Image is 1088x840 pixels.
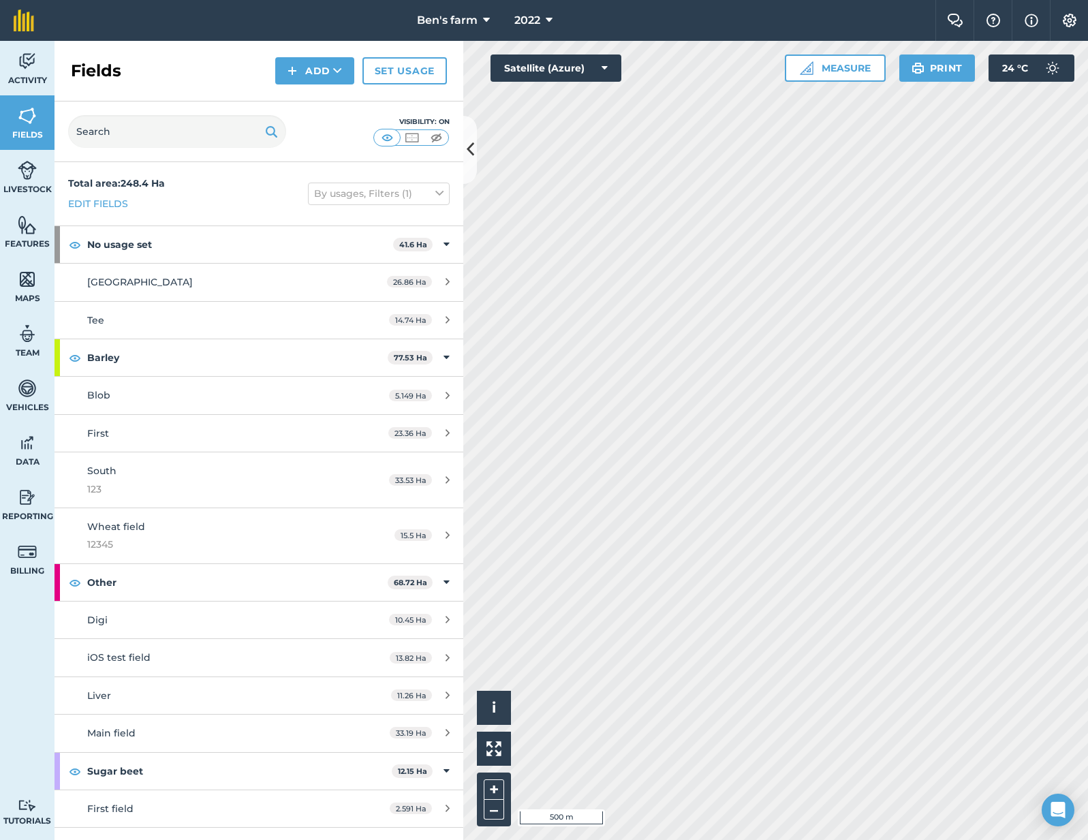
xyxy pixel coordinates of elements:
img: svg+xml;base64,PD94bWwgdmVyc2lvbj0iMS4wIiBlbmNvZGluZz0idXRmLTgiPz4KPCEtLSBHZW5lcmF0b3I6IEFkb2JlIE... [18,487,37,508]
div: Open Intercom Messenger [1042,794,1074,826]
span: iOS test field [87,651,151,664]
button: Satellite (Azure) [491,55,621,82]
strong: 77.53 Ha [394,353,427,362]
span: 12345 [87,537,343,552]
span: Liver [87,689,111,702]
img: svg+xml;base64,PHN2ZyB4bWxucz0iaHR0cDovL3d3dy53My5vcmcvMjAwMC9zdmciIHdpZHRoPSI1MCIgaGVpZ2h0PSI0MC... [428,131,445,144]
button: i [477,691,511,725]
span: 10.45 Ha [389,614,432,625]
img: svg+xml;base64,PHN2ZyB4bWxucz0iaHR0cDovL3d3dy53My5vcmcvMjAwMC9zdmciIHdpZHRoPSIxOCIgaGVpZ2h0PSIyNC... [69,574,81,591]
span: Main field [87,727,136,739]
span: i [492,699,496,716]
span: [GEOGRAPHIC_DATA] [87,276,193,288]
img: svg+xml;base64,PHN2ZyB4bWxucz0iaHR0cDovL3d3dy53My5vcmcvMjAwMC9zdmciIHdpZHRoPSI1NiIgaGVpZ2h0PSI2MC... [18,106,37,126]
img: svg+xml;base64,PHN2ZyB4bWxucz0iaHR0cDovL3d3dy53My5vcmcvMjAwMC9zdmciIHdpZHRoPSIxOSIgaGVpZ2h0PSIyNC... [912,60,924,76]
span: First field [87,803,134,815]
img: svg+xml;base64,PHN2ZyB4bWxucz0iaHR0cDovL3d3dy53My5vcmcvMjAwMC9zdmciIHdpZHRoPSIxOSIgaGVpZ2h0PSIyNC... [265,123,278,140]
a: Liver11.26 Ha [55,677,463,714]
div: Barley77.53 Ha [55,339,463,376]
strong: Barley [87,339,388,376]
button: By usages, Filters (1) [308,183,450,204]
button: Print [899,55,976,82]
span: 33.53 Ha [389,474,432,486]
img: Two speech bubbles overlapping with the left bubble in the forefront [947,14,963,27]
div: No usage set41.6 Ha [55,226,463,263]
a: First field2.591 Ha [55,790,463,827]
img: svg+xml;base64,PHN2ZyB4bWxucz0iaHR0cDovL3d3dy53My5vcmcvMjAwMC9zdmciIHdpZHRoPSIxOCIgaGVpZ2h0PSIyNC... [69,763,81,779]
span: Wheat field [87,520,145,533]
span: 24 ° C [1002,55,1028,82]
a: Digi10.45 Ha [55,602,463,638]
span: 15.5 Ha [394,529,432,541]
a: Tee14.74 Ha [55,302,463,339]
img: A question mark icon [985,14,1001,27]
img: fieldmargin Logo [14,10,34,31]
img: svg+xml;base64,PD94bWwgdmVyc2lvbj0iMS4wIiBlbmNvZGluZz0idXRmLTgiPz4KPCEtLSBHZW5lcmF0b3I6IEFkb2JlIE... [18,324,37,344]
div: Visibility: On [373,116,450,127]
img: Ruler icon [800,61,813,75]
button: Measure [785,55,886,82]
a: First23.36 Ha [55,415,463,452]
input: Search [68,115,286,148]
img: svg+xml;base64,PD94bWwgdmVyc2lvbj0iMS4wIiBlbmNvZGluZz0idXRmLTgiPz4KPCEtLSBHZW5lcmF0b3I6IEFkb2JlIE... [18,433,37,453]
span: Ben's farm [417,12,478,29]
span: 14.74 Ha [389,314,432,326]
img: svg+xml;base64,PHN2ZyB4bWxucz0iaHR0cDovL3d3dy53My5vcmcvMjAwMC9zdmciIHdpZHRoPSIxOCIgaGVpZ2h0PSIyNC... [69,349,81,366]
span: 2022 [514,12,540,29]
button: + [484,779,504,800]
img: svg+xml;base64,PD94bWwgdmVyc2lvbj0iMS4wIiBlbmNvZGluZz0idXRmLTgiPz4KPCEtLSBHZW5lcmF0b3I6IEFkb2JlIE... [18,799,37,812]
div: Other68.72 Ha [55,564,463,601]
a: Blob5.149 Ha [55,377,463,414]
a: Main field33.19 Ha [55,715,463,751]
div: Sugar beet12.15 Ha [55,753,463,790]
img: svg+xml;base64,PHN2ZyB4bWxucz0iaHR0cDovL3d3dy53My5vcmcvMjAwMC9zdmciIHdpZHRoPSIxNCIgaGVpZ2h0PSIyNC... [287,63,297,79]
strong: Total area : 248.4 Ha [68,177,165,189]
img: Four arrows, one pointing top left, one top right, one bottom right and the last bottom left [486,741,501,756]
img: A cog icon [1061,14,1078,27]
span: 2.591 Ha [390,803,432,814]
span: South [87,465,116,477]
a: iOS test field13.82 Ha [55,639,463,676]
strong: 41.6 Ha [399,240,427,249]
img: svg+xml;base64,PHN2ZyB4bWxucz0iaHR0cDovL3d3dy53My5vcmcvMjAwMC9zdmciIHdpZHRoPSI1MCIgaGVpZ2h0PSI0MC... [403,131,420,144]
img: svg+xml;base64,PHN2ZyB4bWxucz0iaHR0cDovL3d3dy53My5vcmcvMjAwMC9zdmciIHdpZHRoPSI1NiIgaGVpZ2h0PSI2MC... [18,269,37,290]
a: South12333.53 Ha [55,452,463,508]
img: svg+xml;base64,PHN2ZyB4bWxucz0iaHR0cDovL3d3dy53My5vcmcvMjAwMC9zdmciIHdpZHRoPSIxOCIgaGVpZ2h0PSIyNC... [69,236,81,253]
img: svg+xml;base64,PHN2ZyB4bWxucz0iaHR0cDovL3d3dy53My5vcmcvMjAwMC9zdmciIHdpZHRoPSI1NiIgaGVpZ2h0PSI2MC... [18,215,37,235]
a: Edit fields [68,196,128,211]
span: Tee [87,314,104,326]
strong: No usage set [87,226,393,263]
span: Digi [87,614,108,626]
span: 23.36 Ha [388,427,432,439]
a: Wheat field1234515.5 Ha [55,508,463,563]
span: First [87,427,109,439]
span: 26.86 Ha [387,276,432,287]
img: svg+xml;base64,PD94bWwgdmVyc2lvbj0iMS4wIiBlbmNvZGluZz0idXRmLTgiPz4KPCEtLSBHZW5lcmF0b3I6IEFkb2JlIE... [18,160,37,181]
h2: Fields [71,60,121,82]
span: 5.149 Ha [389,390,432,401]
img: svg+xml;base64,PD94bWwgdmVyc2lvbj0iMS4wIiBlbmNvZGluZz0idXRmLTgiPz4KPCEtLSBHZW5lcmF0b3I6IEFkb2JlIE... [18,378,37,399]
img: svg+xml;base64,PD94bWwgdmVyc2lvbj0iMS4wIiBlbmNvZGluZz0idXRmLTgiPz4KPCEtLSBHZW5lcmF0b3I6IEFkb2JlIE... [18,542,37,562]
strong: 68.72 Ha [394,578,427,587]
button: 24 °C [989,55,1074,82]
img: svg+xml;base64,PD94bWwgdmVyc2lvbj0iMS4wIiBlbmNvZGluZz0idXRmLTgiPz4KPCEtLSBHZW5lcmF0b3I6IEFkb2JlIE... [1039,55,1066,82]
img: svg+xml;base64,PHN2ZyB4bWxucz0iaHR0cDovL3d3dy53My5vcmcvMjAwMC9zdmciIHdpZHRoPSI1MCIgaGVpZ2h0PSI0MC... [379,131,396,144]
strong: Sugar beet [87,753,392,790]
button: – [484,800,504,820]
strong: 12.15 Ha [398,766,427,776]
span: 123 [87,482,343,497]
a: [GEOGRAPHIC_DATA]26.86 Ha [55,264,463,300]
img: svg+xml;base64,PD94bWwgdmVyc2lvbj0iMS4wIiBlbmNvZGluZz0idXRmLTgiPz4KPCEtLSBHZW5lcmF0b3I6IEFkb2JlIE... [18,51,37,72]
span: 33.19 Ha [390,727,432,738]
button: Add [275,57,354,84]
a: Set usage [362,57,447,84]
img: svg+xml;base64,PHN2ZyB4bWxucz0iaHR0cDovL3d3dy53My5vcmcvMjAwMC9zdmciIHdpZHRoPSIxNyIgaGVpZ2h0PSIxNy... [1025,12,1038,29]
span: Blob [87,389,110,401]
span: 11.26 Ha [391,689,432,701]
strong: Other [87,564,388,601]
span: 13.82 Ha [390,652,432,664]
